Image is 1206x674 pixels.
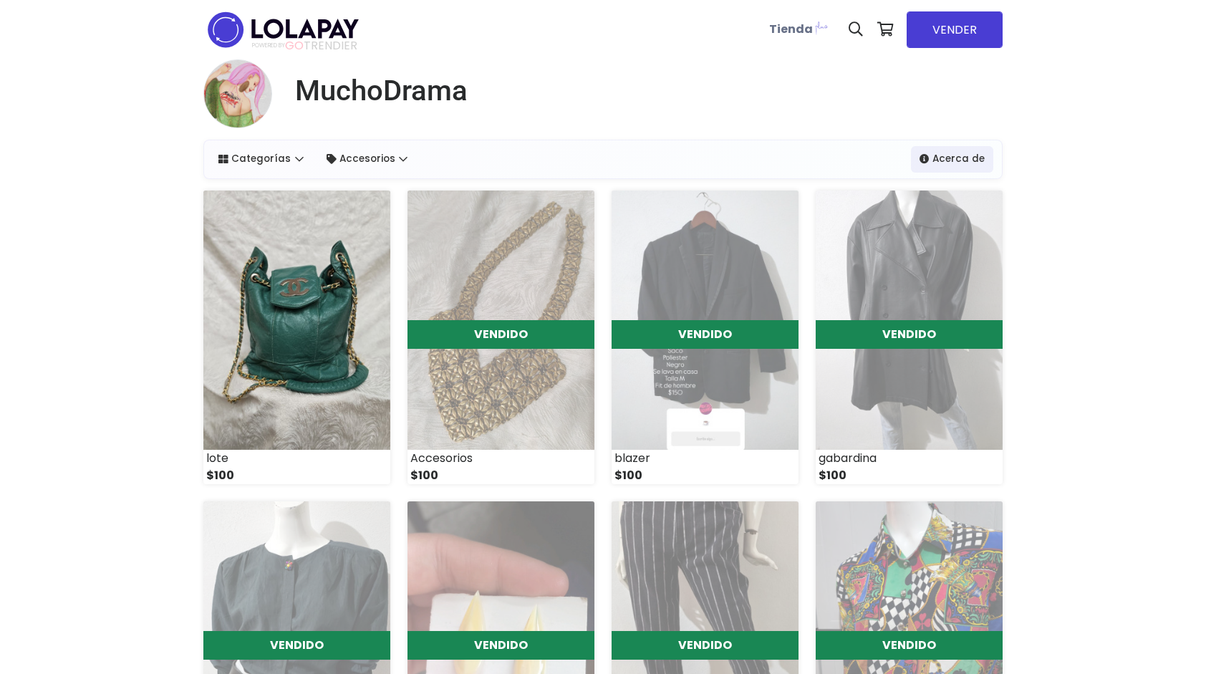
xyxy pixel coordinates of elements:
[407,191,594,450] img: small_1755800854818.jpeg
[816,320,1003,349] div: VENDIDO
[612,467,799,484] div: $100
[203,467,390,484] div: $100
[612,631,799,660] div: VENDIDO
[284,74,468,108] a: MuchoDrama
[203,191,390,484] a: lote $100
[813,19,830,36] img: Lolapay Plus
[612,191,799,450] img: small_1752786517040.jpeg
[407,631,594,660] div: VENDIDO
[816,631,1003,660] div: VENDIDO
[911,146,993,172] a: Acerca de
[203,7,363,52] img: logo
[816,467,1003,484] div: $100
[203,631,390,660] div: VENDIDO
[210,146,312,172] a: Categorías
[612,450,799,467] div: blazer
[816,450,1003,467] div: gabardina
[816,191,1003,450] img: small_1752515184951.jpeg
[285,37,304,54] span: GO
[407,450,594,467] div: Accesorios
[407,467,594,484] div: $100
[407,191,594,484] a: VENDIDO Accesorios $100
[907,11,1003,48] a: VENDER
[407,320,594,349] div: VENDIDO
[816,191,1003,484] a: VENDIDO gabardina $100
[203,191,390,450] img: small_1758835096008.jpeg
[318,146,417,172] a: Accesorios
[612,320,799,349] div: VENDIDO
[252,39,357,52] span: TRENDIER
[252,42,285,49] span: POWERED BY
[769,21,813,37] b: Tienda
[203,59,272,128] img: small.png
[612,191,799,484] a: VENDIDO blazer $100
[295,74,468,108] h1: MuchoDrama
[203,450,390,467] div: lote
